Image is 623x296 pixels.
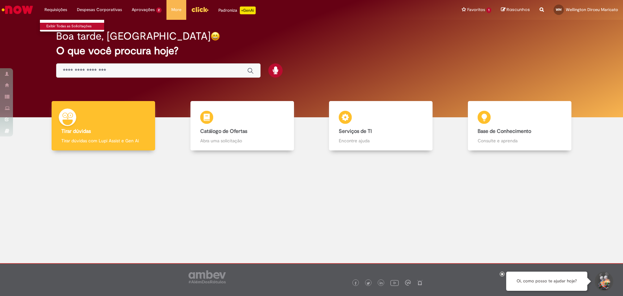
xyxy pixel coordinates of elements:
[34,101,173,151] a: Tirar dúvidas Tirar dúvidas com Lupi Assist e Gen Ai
[467,6,485,13] span: Favoritos
[367,282,370,285] img: logo_footer_twitter.png
[56,31,211,42] h2: Boa tarde, [GEOGRAPHIC_DATA]
[189,270,226,283] img: logo_footer_ambev_rotulo_gray.png
[566,7,618,12] span: Wellington Dirceu Maricato
[44,6,67,13] span: Requisições
[132,6,155,13] span: Aprovações
[311,101,450,151] a: Serviços de TI Encontre ajuda
[77,6,122,13] span: Despesas Corporativas
[506,272,587,291] div: Oi, como posso te ajudar hoje?
[594,272,613,291] button: Iniciar Conversa de Suporte
[200,128,247,135] b: Catálogo de Ofertas
[1,3,34,16] img: ServiceNow
[380,281,383,285] img: logo_footer_linkedin.png
[171,6,181,13] span: More
[417,280,423,286] img: logo_footer_naosei.png
[478,128,531,135] b: Base de Conhecimento
[450,101,589,151] a: Base de Conhecimento Consulte e aprenda
[61,128,91,135] b: Tirar dúvidas
[339,128,372,135] b: Serviços de TI
[61,137,145,144] p: Tirar dúvidas com Lupi Assist e Gen Ai
[156,7,162,13] span: 2
[56,45,567,57] h2: O que você procura hoje?
[40,23,111,30] a: Exibir Todas as Solicitações
[40,19,104,32] ul: Requisições
[501,7,530,13] a: Rascunhos
[339,137,423,144] p: Encontre ajuda
[507,6,530,13] span: Rascunhos
[405,280,411,286] img: logo_footer_workplace.png
[486,7,491,13] span: 1
[200,137,284,144] p: Abra uma solicitação
[191,5,209,14] img: click_logo_yellow_360x200.png
[478,137,562,144] p: Consulte e aprenda
[218,6,256,14] div: Padroniza
[354,282,357,285] img: logo_footer_facebook.png
[556,7,562,12] span: WM
[390,278,399,287] img: logo_footer_youtube.png
[240,6,256,14] p: +GenAi
[211,32,220,41] img: happy-face.png
[173,101,312,151] a: Catálogo de Ofertas Abra uma solicitação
